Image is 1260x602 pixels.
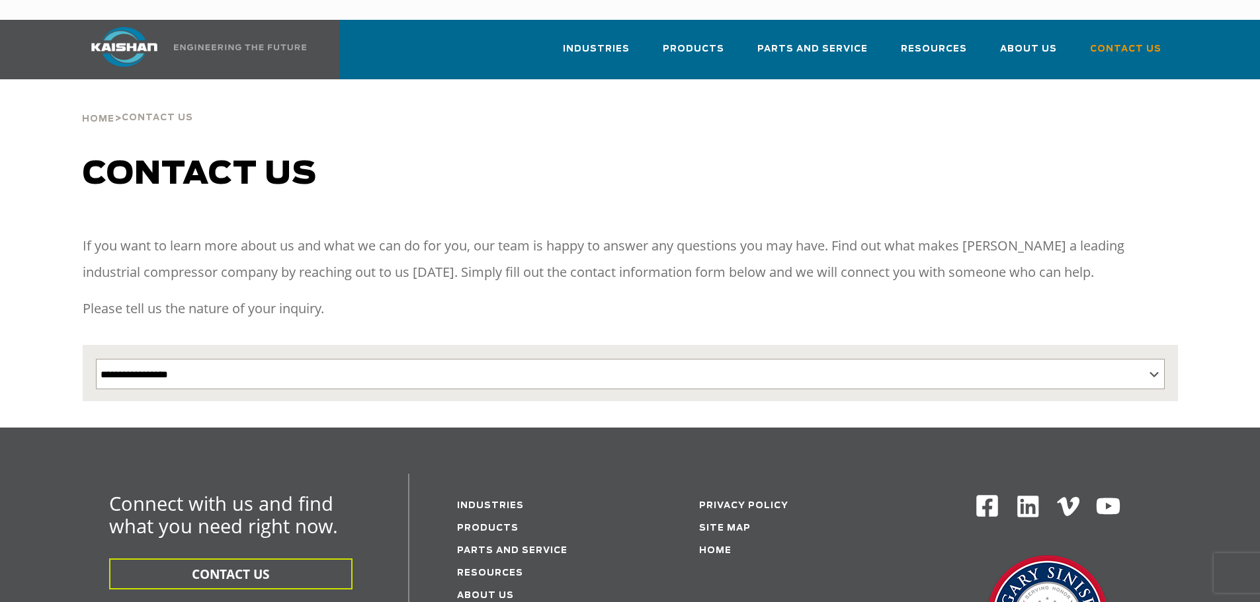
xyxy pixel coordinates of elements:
span: Industries [563,42,630,57]
button: CONTACT US [109,558,353,589]
a: Products [457,524,519,533]
a: Products [663,32,724,77]
span: About Us [1000,42,1057,57]
a: About Us [1000,32,1057,77]
span: Parts and Service [757,42,868,57]
img: Vimeo [1057,497,1079,516]
span: Home [82,115,114,124]
span: Resources [901,42,967,57]
a: Resources [901,32,967,77]
div: > [82,79,193,130]
a: Resources [457,569,523,578]
p: If you want to learn more about us and what we can do for you, our team is happy to answer any qu... [83,233,1178,285]
a: Parts and service [457,546,567,555]
a: Industries [457,502,524,510]
span: Contact Us [122,114,193,122]
a: Home [82,112,114,124]
img: Engineering the future [174,44,306,50]
span: Connect with us and find what you need right now. [109,490,338,539]
span: Contact us [83,159,317,190]
img: Linkedin [1015,494,1041,519]
img: kaishan logo [75,27,174,67]
a: Kaishan USA [75,20,309,79]
a: About Us [457,591,514,600]
p: Please tell us the nature of your inquiry. [83,295,1178,322]
img: Youtube [1095,494,1121,519]
a: Privacy Policy [699,502,788,510]
img: Facebook [975,494,999,518]
a: Contact Us [1090,32,1161,77]
a: Parts and Service [757,32,868,77]
span: Contact Us [1090,42,1161,57]
a: Industries [563,32,630,77]
a: Home [699,546,732,555]
a: Site Map [699,524,751,533]
span: Products [663,42,724,57]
